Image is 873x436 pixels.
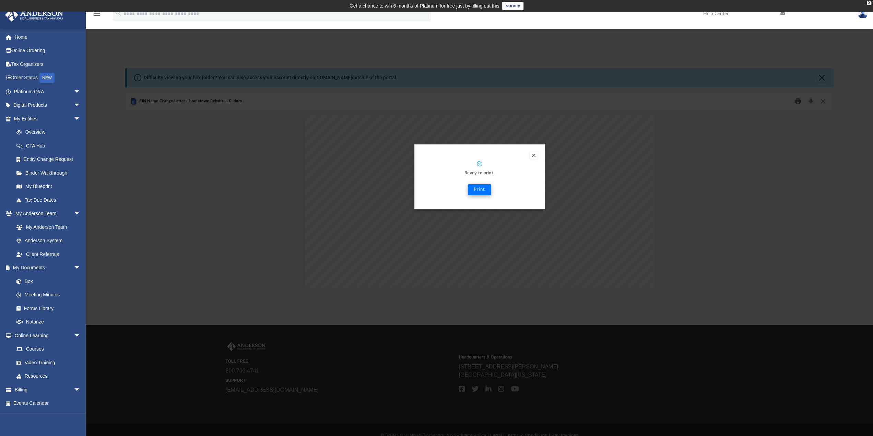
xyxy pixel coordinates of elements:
[10,315,87,329] a: Notarize
[10,302,84,315] a: Forms Library
[125,92,834,287] div: Preview
[10,180,87,193] a: My Blueprint
[5,207,87,221] a: My Anderson Teamarrow_drop_down
[10,193,91,207] a: Tax Due Dates
[5,57,91,71] a: Tax Organizers
[10,139,91,153] a: CTA Hub
[5,383,91,397] a: Billingarrow_drop_down
[93,10,101,18] i: menu
[421,169,538,177] p: Ready to print.
[93,13,101,18] a: menu
[858,9,868,19] img: User Pic
[10,153,91,166] a: Entity Change Request
[74,207,87,221] span: arrow_drop_down
[5,85,91,98] a: Platinum Q&Aarrow_drop_down
[39,73,55,83] div: NEW
[74,112,87,126] span: arrow_drop_down
[5,30,91,44] a: Home
[502,2,523,10] a: survey
[5,44,91,58] a: Online Ordering
[10,342,87,356] a: Courses
[10,166,91,180] a: Binder Walkthrough
[5,71,91,85] a: Order StatusNEW
[10,220,84,234] a: My Anderson Team
[10,126,91,139] a: Overview
[5,261,87,275] a: My Documentsarrow_drop_down
[10,234,87,248] a: Anderson System
[5,98,91,112] a: Digital Productsarrow_drop_down
[468,184,491,195] button: Print
[3,8,65,22] img: Anderson Advisors Platinum Portal
[10,356,84,369] a: Video Training
[5,397,91,410] a: Events Calendar
[5,112,91,126] a: My Entitiesarrow_drop_down
[10,274,84,288] a: Box
[10,369,87,383] a: Resources
[10,247,87,261] a: Client Referrals
[74,329,87,343] span: arrow_drop_down
[115,9,122,17] i: search
[74,261,87,275] span: arrow_drop_down
[74,383,87,397] span: arrow_drop_down
[74,85,87,99] span: arrow_drop_down
[867,1,871,5] div: close
[10,288,87,302] a: Meeting Minutes
[5,329,87,342] a: Online Learningarrow_drop_down
[74,98,87,113] span: arrow_drop_down
[350,2,499,10] div: Get a chance to win 6 months of Platinum for free just by filling out this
